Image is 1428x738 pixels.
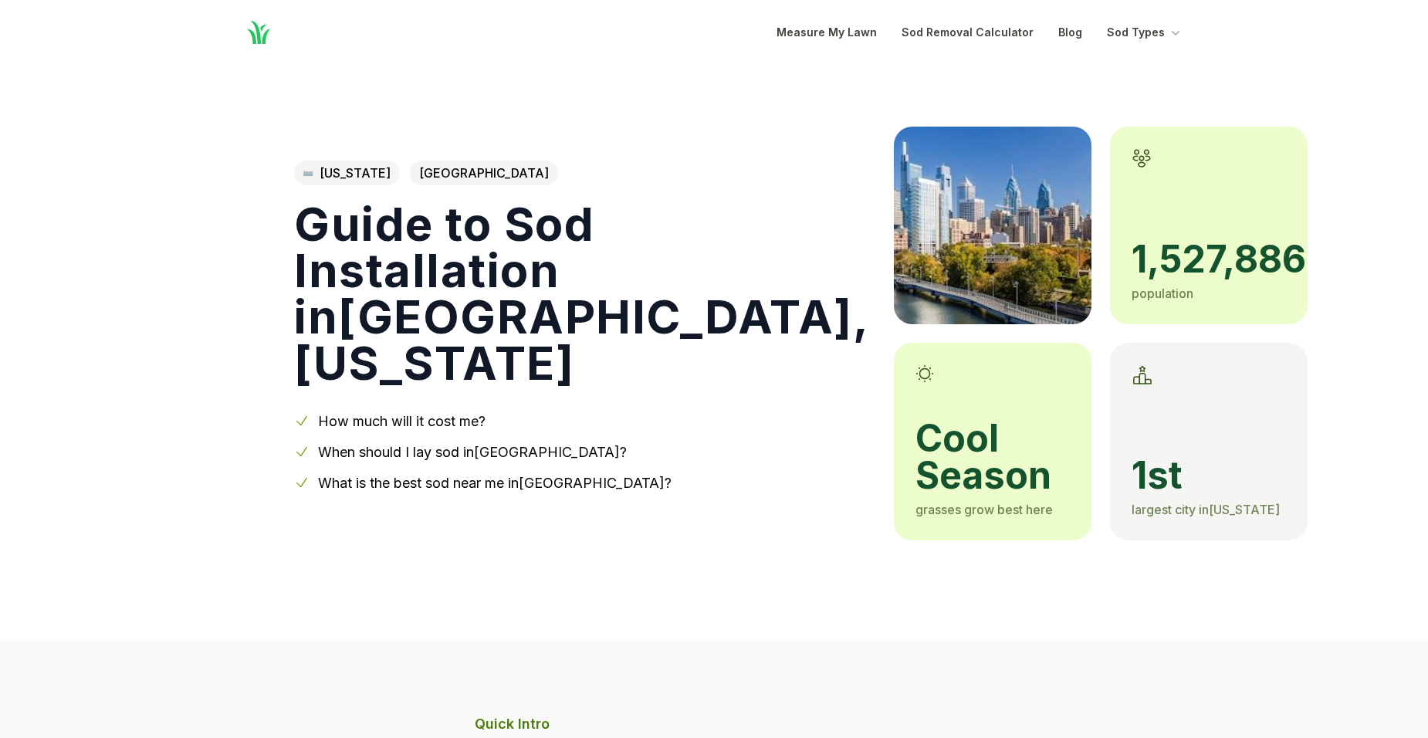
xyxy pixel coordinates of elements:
a: Sod Removal Calculator [902,23,1034,42]
span: cool season [915,420,1070,494]
span: grasses grow best here [915,502,1053,517]
span: largest city in [US_STATE] [1132,502,1280,517]
span: population [1132,286,1193,301]
a: Blog [1058,23,1082,42]
h1: Guide to Sod Installation in [GEOGRAPHIC_DATA] , [US_STATE] [294,201,869,386]
p: Quick Intro [475,713,953,735]
span: 1st [1132,457,1286,494]
span: [GEOGRAPHIC_DATA] [410,161,558,185]
a: Measure My Lawn [777,23,877,42]
span: 1,527,886 [1132,241,1286,278]
a: How much will it cost me? [318,413,486,429]
a: [US_STATE] [294,161,400,185]
img: Pennsylvania state outline [303,171,313,176]
a: When should I lay sod in[GEOGRAPHIC_DATA]? [318,444,627,460]
button: Sod Types [1107,23,1183,42]
img: A picture of Philadelphia [894,127,1091,324]
a: What is the best sod near me in[GEOGRAPHIC_DATA]? [318,475,672,491]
